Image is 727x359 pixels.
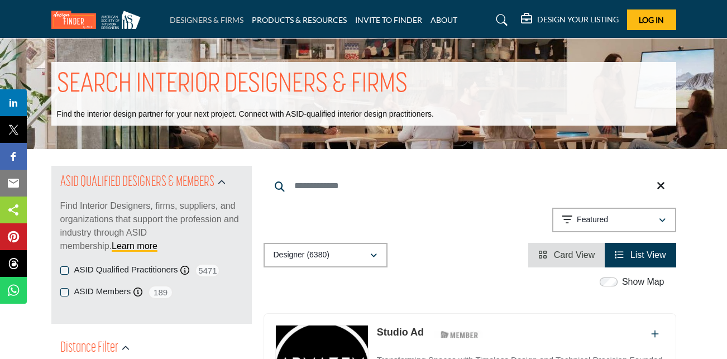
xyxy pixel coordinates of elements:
input: Search Keyword [264,173,676,199]
a: Search [485,11,515,29]
h1: SEARCH INTERIOR DESIGNERS & FIRMS [57,68,408,102]
h5: DESIGN YOUR LISTING [537,15,619,25]
li: List View [605,243,676,267]
p: Find Interior Designers, firms, suppliers, and organizations that support the profession and indu... [60,199,243,253]
p: Find the interior design partner for your next project. Connect with ASID-qualified interior desi... [57,109,434,120]
button: Log In [627,9,676,30]
button: Designer (6380) [264,243,388,267]
p: Featured [577,214,608,226]
span: Log In [639,15,664,25]
a: DESIGNERS & FIRMS [170,15,243,25]
a: View Card [538,250,595,260]
a: INVITE TO FINDER [355,15,422,25]
a: View List [615,250,666,260]
a: Add To List [651,329,659,339]
button: Featured [552,208,676,232]
a: Studio Ad [377,327,424,338]
p: Designer (6380) [274,250,329,261]
input: ASID Qualified Practitioners checkbox [60,266,69,275]
a: PRODUCTS & RESOURCES [252,15,347,25]
span: Card View [554,250,595,260]
a: ABOUT [431,15,457,25]
span: 189 [148,285,173,299]
h2: Distance Filter [60,338,118,358]
div: DESIGN YOUR LISTING [521,13,619,27]
img: ASID Members Badge Icon [434,328,485,342]
label: ASID Members [74,285,131,298]
h2: ASID QUALIFIED DESIGNERS & MEMBERS [60,173,214,193]
label: ASID Qualified Practitioners [74,264,178,276]
label: Show Map [622,275,664,289]
li: Card View [528,243,605,267]
span: List View [630,250,666,260]
span: 5471 [195,264,220,277]
img: Site Logo [51,11,146,29]
input: ASID Members checkbox [60,288,69,296]
a: Learn more [112,241,157,251]
p: Studio Ad [377,325,424,340]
